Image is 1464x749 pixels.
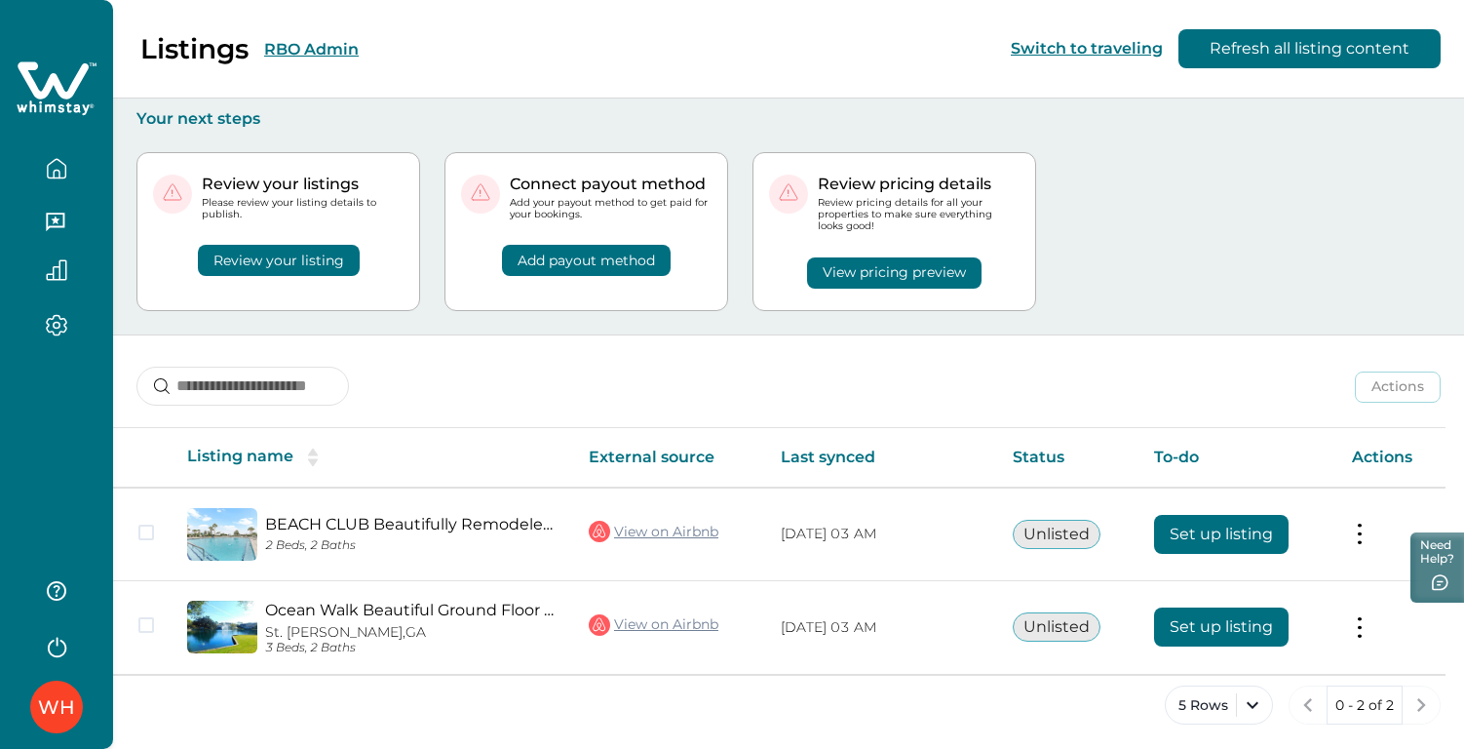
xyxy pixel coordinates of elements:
[265,641,558,655] p: 3 Beds, 2 Baths
[502,245,671,276] button: Add payout method
[818,175,1020,194] p: Review pricing details
[264,40,359,59] button: RBO Admin
[1402,686,1441,725] button: next page
[1355,372,1441,403] button: Actions
[1178,29,1441,68] button: Refresh all listing content
[265,515,558,533] a: BEACH CLUB Beautifully Remodeled /Totally Updated!
[807,257,982,289] button: View pricing preview
[1154,515,1289,554] button: Set up listing
[172,428,573,488] th: Listing name
[202,197,404,220] p: Please review your listing details to publish.
[997,428,1138,488] th: Status
[781,525,982,544] p: [DATE] 03 AM
[589,519,718,544] a: View on Airbnb
[187,508,257,561] img: propertyImage_BEACH CLUB Beautifully Remodeled /Totally Updated!
[198,245,360,276] button: Review your listing
[140,32,249,65] p: Listings
[1013,612,1100,642] button: Unlisted
[136,109,1441,129] p: Your next steps
[202,175,404,194] p: Review your listings
[573,428,765,488] th: External source
[1165,686,1273,725] button: 5 Rows
[1013,520,1100,549] button: Unlisted
[1289,686,1328,725] button: previous page
[1011,39,1163,58] button: Switch to traveling
[1154,608,1289,647] button: Set up listing
[781,618,982,638] p: [DATE] 03 AM
[765,428,997,488] th: Last synced
[510,175,712,194] p: Connect payout method
[1336,428,1445,488] th: Actions
[1327,686,1403,725] button: 0 - 2 of 2
[293,448,332,467] button: sorting
[187,601,257,653] img: propertyImage_Ocean Walk Beautiful Ground Floor Lake View Condo!
[818,197,1020,233] p: Review pricing details for all your properties to make sure everything looks good!
[265,601,558,619] a: Ocean Walk Beautiful Ground Floor Lake View Condo!
[38,684,75,730] div: Whimstay Host
[1335,696,1394,716] p: 0 - 2 of 2
[589,612,718,638] a: View on Airbnb
[265,538,558,553] p: 2 Beds, 2 Baths
[510,197,712,220] p: Add your payout method to get paid for your bookings.
[265,624,558,641] p: St. [PERSON_NAME], GA
[1138,428,1336,488] th: To-do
